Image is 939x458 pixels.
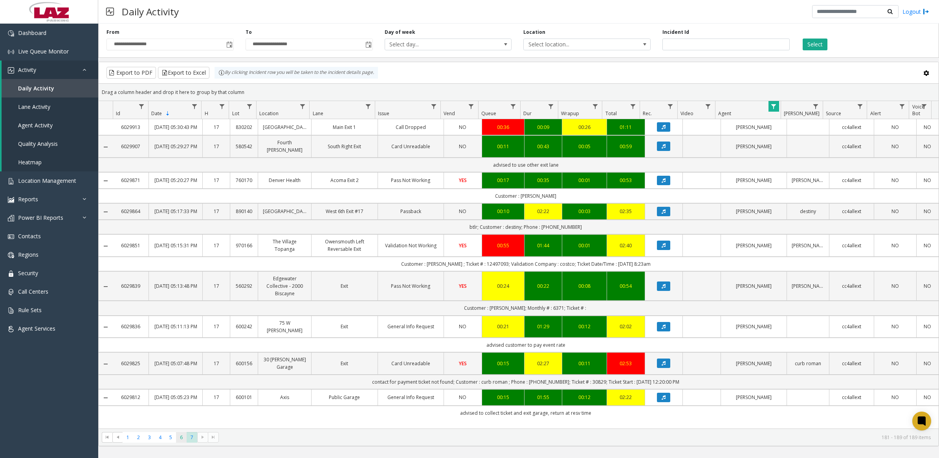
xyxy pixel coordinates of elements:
span: Select location... [524,39,625,50]
a: Dur Filter Menu [546,101,556,112]
span: Id [116,110,120,117]
a: NO [449,394,477,401]
a: destiny [792,208,824,215]
a: 00:12 [567,394,602,401]
a: 17 [207,123,226,131]
label: Incident Id [662,29,689,36]
a: Main Exit 1 [316,123,372,131]
img: 'icon' [8,49,14,55]
a: [DATE] 05:17:33 PM [154,208,197,215]
a: 00:05 [567,143,602,150]
span: Page 5 [165,432,176,443]
a: NO [879,143,911,150]
div: 02:27 [529,360,558,367]
a: NO [921,323,934,330]
a: Source Filter Menu [855,101,865,112]
a: 17 [207,242,226,249]
a: [PERSON_NAME] [726,208,782,215]
a: [DATE] 05:30:43 PM [154,123,197,131]
a: Date Filter Menu [189,101,200,112]
a: Card Unreadable [383,143,439,150]
img: infoIcon.svg [218,70,225,76]
a: 00:01 [567,177,602,184]
a: [PERSON_NAME] [726,323,782,330]
a: [PERSON_NAME] [792,282,824,290]
a: 600242 [235,323,253,330]
span: NO [459,323,466,330]
span: Page 7 [187,432,197,443]
a: 17 [207,143,226,150]
a: [PERSON_NAME] [726,394,782,401]
a: 00:03 [567,208,602,215]
a: 00:36 [487,123,519,131]
button: Select [803,39,827,50]
a: cc4allext [834,208,869,215]
span: Lot [232,110,239,117]
a: cc4allext [834,242,869,249]
a: 00:26 [567,123,602,131]
img: 'icon' [8,215,14,221]
div: 00:12 [567,323,602,330]
td: Customer : [PERSON_NAME] ; Ticket # : 12497093; Validation Company : costco; Ticket Date/Time : [... [113,257,939,271]
a: Fourth [PERSON_NAME] [263,139,306,154]
a: Id Filter Menu [136,101,147,112]
a: Collapse Details [99,395,113,401]
div: 01:29 [529,323,558,330]
span: YES [459,242,467,249]
td: advised to use other exit lane [113,158,939,172]
a: NO [449,123,477,131]
a: NO [921,360,934,367]
div: 00:10 [487,208,519,215]
div: 00:22 [529,282,558,290]
a: NO [449,208,477,215]
a: 6029839 [117,282,144,290]
span: Go to the previous page [112,432,123,443]
a: [PERSON_NAME] [726,360,782,367]
div: 00:11 [487,143,519,150]
span: Page 4 [155,432,165,443]
td: btlr; Customer : destiny; Phone : [PHONE_NUMBER] [113,220,939,234]
a: 00:15 [487,394,519,401]
a: Alert Filter Menu [897,101,907,112]
a: Validation Not Working [383,242,439,249]
label: From [106,29,119,36]
a: Collapse Details [99,144,113,150]
a: Public Garage [316,394,372,401]
img: 'icon' [8,178,14,184]
button: Export to PDF [106,67,156,79]
a: 01:55 [529,394,558,401]
a: [PERSON_NAME] [792,177,824,184]
a: 00:15 [487,360,519,367]
span: NO [459,124,466,131]
span: Agent Activity [18,121,53,129]
span: Contacts [18,232,41,240]
a: 30 [PERSON_NAME] Garage [263,356,306,371]
a: Owensmouth Left Reversable Exit [316,238,372,253]
span: Lane Activity [18,103,50,110]
a: NO [921,282,934,290]
span: Page 6 [176,432,187,443]
img: pageIcon [106,2,114,21]
span: Select day... [385,39,486,50]
label: Location [523,29,545,36]
a: 17 [207,282,226,290]
a: [PERSON_NAME] [726,177,782,184]
div: 00:08 [567,282,602,290]
a: 02:40 [612,242,640,249]
label: Day of week [385,29,415,36]
a: 75 W [PERSON_NAME] [263,319,306,334]
img: 'icon' [8,307,14,314]
span: Quality Analysis [18,140,58,147]
span: Heatmap [18,158,42,166]
a: Agent Filter Menu [768,101,779,112]
img: logout [923,7,929,16]
a: 760170 [235,177,253,184]
a: YES [449,242,477,249]
a: 17 [207,208,226,215]
td: advised to collect ticket and exit garage, return at resv time [113,406,939,420]
a: Collapse Details [99,361,113,367]
a: General Info Request [383,394,439,401]
a: [DATE] 05:29:27 PM [154,143,197,150]
div: 00:11 [567,360,602,367]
